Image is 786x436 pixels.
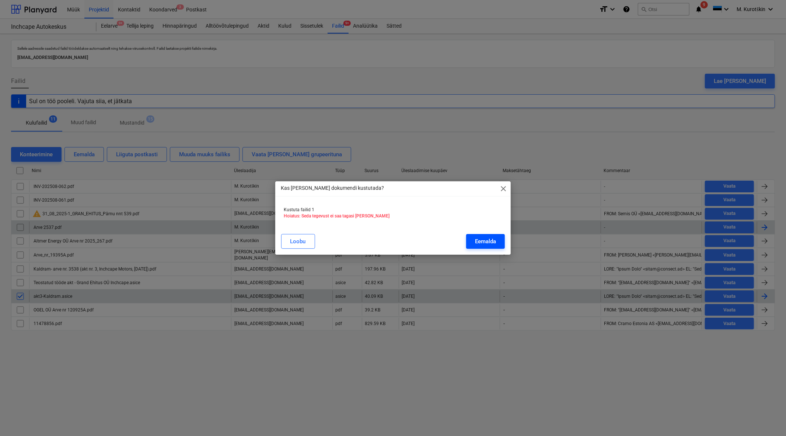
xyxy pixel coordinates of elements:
[281,234,315,249] button: Loobu
[281,184,384,192] p: Kas [PERSON_NAME] dokumendi kustutada?
[499,184,508,193] span: close
[284,207,502,213] p: Kustuta failid 1
[475,237,496,246] div: Eemalda
[284,213,502,219] p: Hoiatus: Seda tegevust ei saa tagasi [PERSON_NAME]
[466,234,505,249] button: Eemalda
[290,237,306,246] div: Loobu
